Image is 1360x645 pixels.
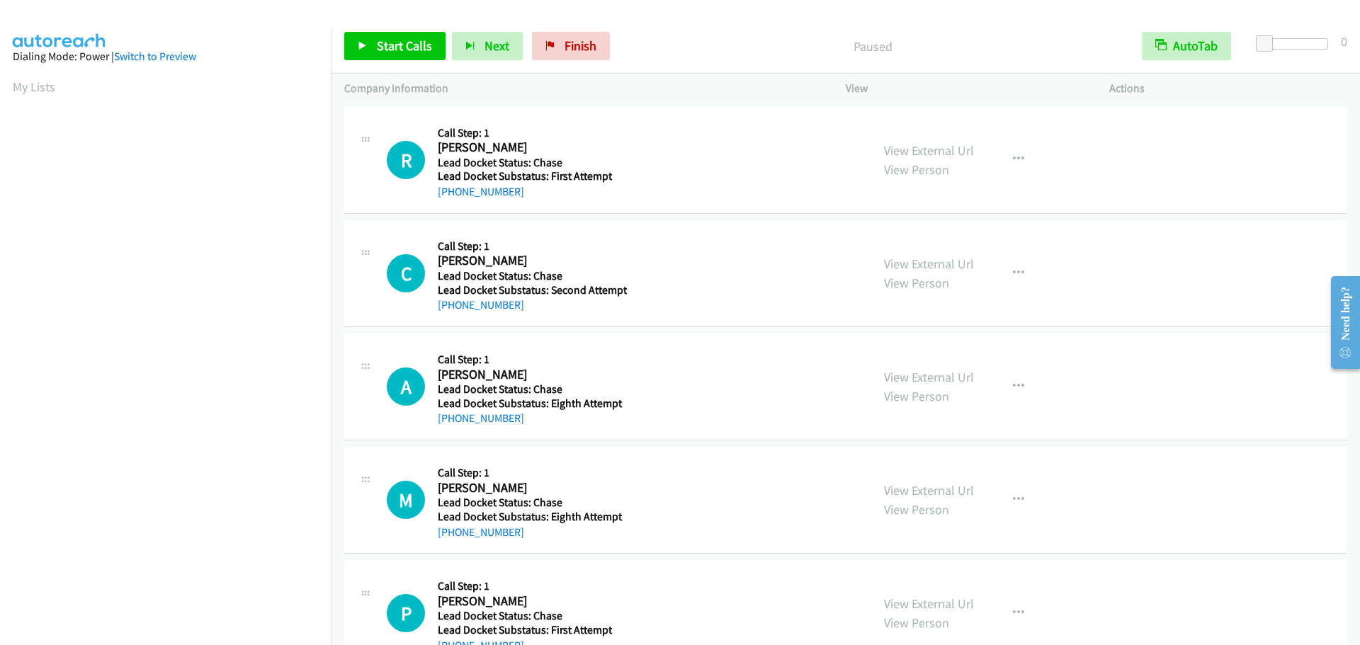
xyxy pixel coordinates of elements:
[884,482,974,498] a: View External Url
[114,50,196,63] a: Switch to Preview
[387,594,425,632] div: The call is yet to be attempted
[344,32,446,60] a: Start Calls
[1319,266,1360,379] iframe: Resource Center
[438,466,623,480] h5: Call Step: 1
[438,382,623,396] h5: Lead Docket Status: Chase
[344,80,820,97] p: Company Information
[884,275,949,291] a: View Person
[438,411,524,425] a: [PHONE_NUMBER]
[438,156,623,170] h5: Lead Docket Status: Chase
[438,239,627,253] h5: Call Step: 1
[1341,32,1347,51] div: 0
[438,126,623,140] h5: Call Step: 1
[565,38,596,54] span: Finish
[629,37,1116,56] p: Paused
[438,579,623,593] h5: Call Step: 1
[438,139,623,156] h2: [PERSON_NAME]
[13,48,319,65] div: Dialing Mode: Power |
[438,353,623,367] h5: Call Step: 1
[884,161,949,178] a: View Person
[1109,80,1347,97] p: Actions
[884,369,974,385] a: View External Url
[884,256,974,272] a: View External Url
[438,298,524,312] a: [PHONE_NUMBER]
[438,496,623,510] h5: Lead Docket Status: Chase
[438,525,524,539] a: [PHONE_NUMBER]
[387,481,425,519] div: The call is yet to be attempted
[438,593,623,610] h2: [PERSON_NAME]
[884,388,949,404] a: View Person
[1263,38,1328,50] div: Delay between calls (in seconds)
[438,510,623,524] h5: Lead Docket Substatus: Eighth Attempt
[1142,32,1231,60] button: AutoTab
[452,32,523,60] button: Next
[438,623,623,637] h5: Lead Docket Substatus: First Attempt
[387,141,425,179] div: The call is yet to be attempted
[438,269,627,283] h5: Lead Docket Status: Chase
[438,396,623,411] h5: Lead Docket Substatus: Eighth Attempt
[484,38,509,54] span: Next
[846,80,1084,97] p: View
[387,254,425,292] div: The call is yet to be attempted
[438,480,623,496] h2: [PERSON_NAME]
[387,367,425,406] h1: A
[884,595,974,612] a: View External Url
[884,501,949,518] a: View Person
[387,254,425,292] h1: C
[532,32,610,60] a: Finish
[13,79,55,95] a: My Lists
[438,283,627,297] h5: Lead Docket Substatus: Second Attempt
[438,253,623,269] h2: [PERSON_NAME]
[884,615,949,631] a: View Person
[387,141,425,179] h1: R
[884,142,974,159] a: View External Url
[377,38,432,54] span: Start Calls
[387,594,425,632] h1: P
[438,609,623,623] h5: Lead Docket Status: Chase
[387,367,425,406] div: The call is yet to be attempted
[438,169,623,183] h5: Lead Docket Substatus: First Attempt
[387,481,425,519] h1: M
[438,367,623,383] h2: [PERSON_NAME]
[438,185,524,198] a: [PHONE_NUMBER]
